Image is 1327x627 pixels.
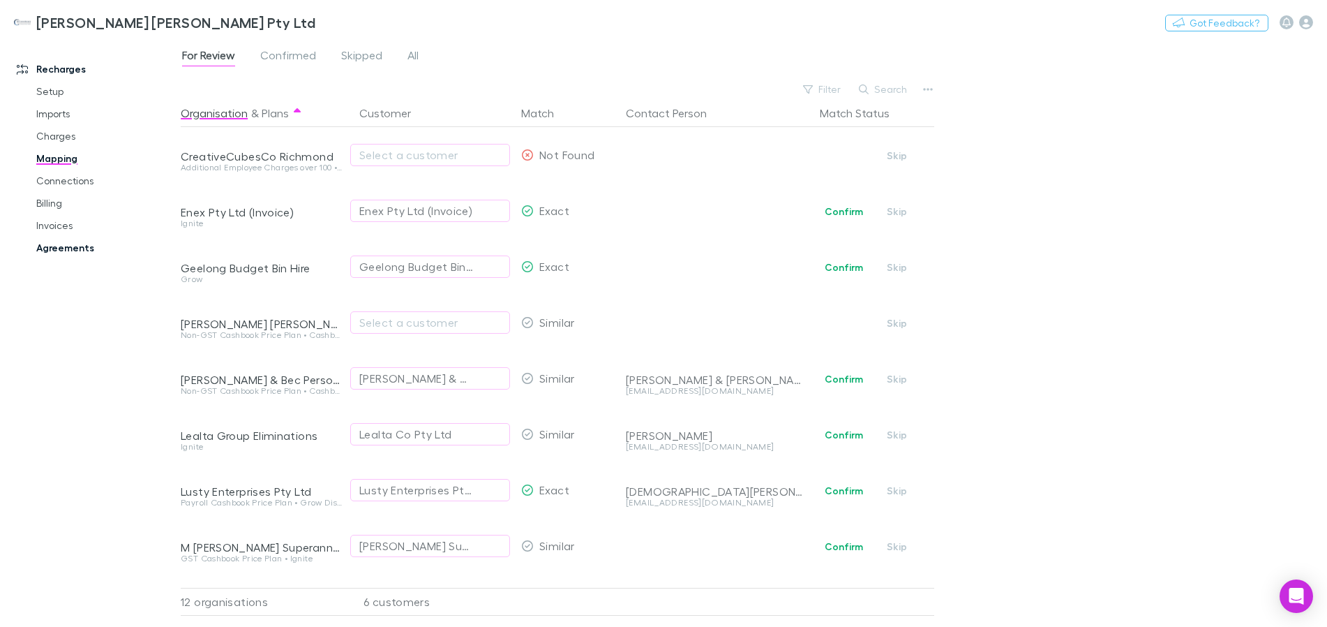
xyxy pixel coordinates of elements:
a: Mapping [22,147,188,170]
div: & [181,99,343,127]
span: Exact [539,483,569,496]
span: Similar [539,316,575,329]
div: [PERSON_NAME] & Bec Holdings Pty Ltd [359,370,473,387]
button: [PERSON_NAME] Superannuation Fund [350,535,510,557]
a: Setup [22,80,188,103]
img: Hotchkin Hughes Pty Ltd's Logo [14,14,31,31]
a: Agreements [22,237,188,259]
div: [DEMOGRAPHIC_DATA][PERSON_NAME] [626,485,809,499]
button: Skip [874,482,919,499]
button: Enex Pty Ltd (Invoice) [350,200,510,222]
button: Select a customer [350,144,510,166]
div: Lealta Co Pty Ltd [359,426,451,443]
div: [PERSON_NAME] Superannuation Fund [359,538,473,554]
button: Confirm [816,371,872,388]
a: Charges [22,125,188,147]
div: [EMAIL_ADDRESS][DOMAIN_NAME] [626,443,809,451]
div: 12 organisations [181,588,348,616]
button: Got Feedback? [1165,15,1268,31]
button: Confirm [816,427,872,443]
div: Non-GST Cashbook Price Plan • Cashbook (Non-GST) Price Plan [181,387,343,395]
h3: [PERSON_NAME] [PERSON_NAME] Pty Ltd [36,14,315,31]
span: Skipped [341,48,382,66]
button: Match [521,99,571,127]
button: Lusty Enterprises Pty Ltd [350,479,510,501]
button: Match Status [820,99,906,127]
button: Skip [874,371,919,388]
button: Filter [796,81,849,98]
div: [PERSON_NAME] [626,429,809,443]
div: Select a customer [359,147,501,163]
button: Skip [874,203,919,220]
button: [PERSON_NAME] & Bec Holdings Pty Ltd [350,367,510,390]
button: Geelong Budget Bin Hire [350,256,510,278]
div: M [PERSON_NAME] Superannuation Fund & CD & [PERSON_NAME] Superannuation Fund [181,540,343,554]
div: [PERSON_NAME] & Bec Personal Accounts [181,373,343,387]
button: Skip [874,427,919,443]
span: Not Found [539,148,594,161]
button: Organisation [181,99,248,127]
button: Confirm [816,538,872,555]
div: [EMAIL_ADDRESS][DOMAIN_NAME] [626,387,809,395]
div: Enex Pty Ltd (Invoice) [181,205,343,219]
a: Recharges [3,58,188,80]
button: Select a customer [350,311,510,334]
button: Contact Person [626,99,724,127]
span: Similar [539,539,575,552]
div: Lusty Enterprises Pty Ltd [359,482,473,499]
div: 6 customers [348,588,516,616]
div: Non-GST Cashbook Price Plan • Cashbook (Non-GST) Price Plan [181,331,343,339]
button: Confirm [816,259,872,276]
a: [PERSON_NAME] [PERSON_NAME] Pty Ltd [6,6,324,39]
button: Lealta Co Pty Ltd [350,423,510,445]
button: Confirm [816,482,872,499]
a: Billing [22,192,188,214]
span: Similar [539,371,575,385]
div: Lealta Group Eliminations [181,429,343,443]
div: Enex Pty Ltd (Invoice) [359,202,472,219]
span: Exact [539,260,569,273]
button: Skip [874,147,919,164]
button: Skip [874,538,919,555]
button: Search [852,81,915,98]
div: [PERSON_NAME] [PERSON_NAME] Trust Account [181,317,343,331]
button: Skip [874,315,919,332]
a: Connections [22,170,188,192]
div: Lusty Enterprises Pty Ltd [181,485,343,499]
span: Confirmed [260,48,316,66]
div: CreativeCubesCo Richmond [181,149,343,163]
span: All [407,48,419,66]
div: Open Intercom Messenger [1280,580,1313,613]
div: Geelong Budget Bin Hire [181,261,343,275]
button: Skip [874,259,919,276]
button: Customer [359,99,428,127]
button: Confirm [816,203,872,220]
div: GST Cashbook Price Plan • Ignite [181,554,343,563]
div: [PERSON_NAME] & [PERSON_NAME] [626,373,809,387]
div: Select a customer [359,314,501,331]
div: [EMAIL_ADDRESS][DOMAIN_NAME] [626,499,809,507]
a: Imports [22,103,188,125]
div: Geelong Budget Bin Hire [359,258,473,275]
div: Ignite [181,219,343,228]
span: Similar [539,427,575,441]
div: Additional Employee Charges over 100 • Ultimate 100 Price Plan [181,163,343,172]
div: Ignite [181,443,343,451]
div: Grow [181,275,343,283]
span: Exact [539,204,569,217]
a: Invoices [22,214,188,237]
div: Payroll Cashbook Price Plan • Grow Discount A [181,499,343,507]
button: Plans [262,99,289,127]
span: For Review [182,48,235,66]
